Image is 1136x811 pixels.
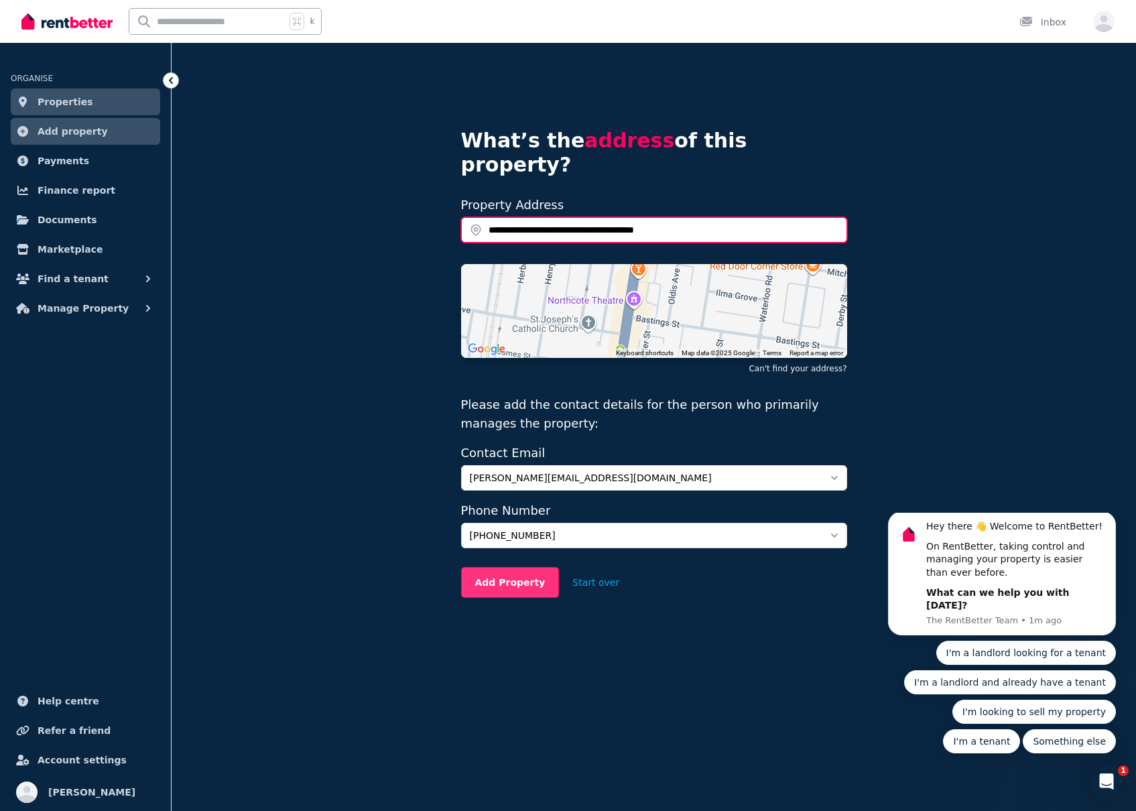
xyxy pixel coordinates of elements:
button: Quick reply: I'm a landlord and already have a tenant [36,158,248,182]
div: On RentBetter, taking control and managing your property is easier than ever before. [58,27,238,67]
div: Quick reply options [20,128,248,241]
span: k [310,16,314,27]
span: Refer a friend [38,723,111,739]
a: Help centre [11,688,160,714]
label: Property Address [461,198,564,212]
div: Inbox [1019,15,1066,29]
span: Map data ©2025 Google [682,349,755,357]
span: Finance report [38,182,115,198]
button: Quick reply: Something else [155,216,248,241]
div: Hey there 👋 Welcome to RentBetter! [58,7,238,21]
p: Message from The RentBetter Team, sent 1m ago [58,102,238,114]
label: Phone Number [461,501,847,520]
span: 1 [1118,765,1129,776]
button: Manage Property [11,295,160,322]
span: Marketplace [38,241,103,257]
button: [PHONE_NUMBER] [461,523,847,548]
a: Account settings [11,747,160,773]
iframe: Intercom live chat [1090,765,1123,798]
a: Refer a friend [11,717,160,744]
div: Message content [58,7,238,100]
button: Keyboard shortcuts [616,349,674,358]
span: Properties [38,94,93,110]
label: Contact Email [461,444,847,462]
a: Finance report [11,177,160,204]
a: Documents [11,206,160,233]
img: RentBetter [21,11,113,32]
button: Start over [559,568,633,597]
button: Find a tenant [11,265,160,292]
span: address [584,129,674,152]
span: Documents [38,212,97,228]
a: Terms (opens in new tab) [763,349,781,357]
button: Add Property [461,567,560,598]
span: Find a tenant [38,271,109,287]
span: ORGANISE [11,74,53,83]
span: Payments [38,153,89,169]
a: Add property [11,118,160,145]
a: Marketplace [11,236,160,263]
a: Properties [11,88,160,115]
button: Quick reply: I'm a landlord looking for a tenant [68,128,249,152]
span: [PHONE_NUMBER] [470,529,820,542]
button: Quick reply: I'm looking to sell my property [84,187,248,211]
a: Report a map error [790,349,843,357]
span: Account settings [38,752,127,768]
button: Can't find your address? [749,363,846,374]
h4: What’s the of this property? [461,129,847,177]
span: Manage Property [38,300,129,316]
a: Payments [11,147,160,174]
button: Quick reply: I'm a tenant [75,216,152,241]
span: Add property [38,123,108,139]
img: Profile image for The RentBetter Team [30,11,52,32]
b: What can we help you with [DATE]? [58,74,201,99]
span: Help centre [38,693,99,709]
p: Please add the contact details for the person who primarily manages the property: [461,395,847,433]
img: Google [464,340,509,358]
button: [PERSON_NAME][EMAIL_ADDRESS][DOMAIN_NAME] [461,465,847,491]
iframe: Intercom notifications message [868,513,1136,761]
a: Open this area in Google Maps (opens a new window) [464,340,509,358]
span: [PERSON_NAME][EMAIL_ADDRESS][DOMAIN_NAME] [470,471,820,485]
span: [PERSON_NAME] [48,784,135,800]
